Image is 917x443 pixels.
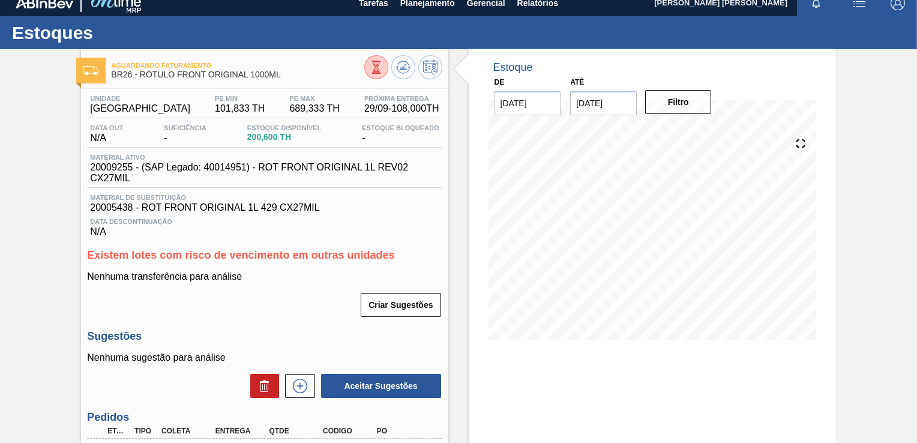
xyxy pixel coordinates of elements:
[391,55,415,79] button: Atualizar Gráfico
[215,95,265,102] span: PE MIN
[359,124,442,143] div: -
[87,411,442,424] h3: Pedidos
[111,62,364,69] span: Aguardando Faturamento
[364,95,439,102] span: Próxima Entrega
[111,70,364,79] span: BR26 - RÓTULO FRONT ORIGINAL 1000ML
[90,194,439,201] span: Material de Substituição
[212,427,271,435] div: Entrega
[90,95,190,102] span: Unidade
[315,373,442,399] div: Aceitar Sugestões
[87,213,442,237] div: N/A
[495,91,561,115] input: dd/mm/yyyy
[418,55,442,79] button: Programar Estoque
[495,78,505,86] label: De
[158,427,217,435] div: Coleta
[90,162,445,184] span: 20009255 - (SAP Legado: 40014951) - ROT FRONT ORIGINAL 1L REV02 CX27MIL
[83,66,98,75] img: Ícone
[87,249,394,261] span: Existem lotes com risco de vencimento em outras unidades
[645,90,712,114] button: Filtro
[87,352,442,363] p: Nenhuma sugestão para análise
[12,26,225,40] h1: Estoques
[493,61,533,74] div: Estoque
[87,124,126,143] div: N/A
[362,124,439,131] span: Estoque Bloqueado
[131,427,158,435] div: Tipo
[90,202,439,213] span: 20005438 - ROT FRONT ORIGINAL 1L 429 CX27MIL
[374,427,433,435] div: PO
[289,95,339,102] span: PE MAX
[161,124,209,143] div: -
[320,427,379,435] div: Código
[90,218,439,225] span: Data Descontinuação
[244,374,279,398] div: Excluir Sugestões
[247,133,321,142] span: 200,600 TH
[87,330,442,343] h3: Sugestões
[279,374,315,398] div: Nova sugestão
[364,55,388,79] button: Visão Geral dos Estoques
[570,91,637,115] input: dd/mm/yyyy
[266,427,325,435] div: Qtde
[247,124,321,131] span: Estoque Disponível
[104,427,131,435] div: Etapa
[164,124,206,131] span: Suficiência
[90,103,190,114] span: [GEOGRAPHIC_DATA]
[361,293,440,317] button: Criar Sugestões
[321,374,441,398] button: Aceitar Sugestões
[364,103,439,114] span: 29/09 - 108,000 TH
[87,271,442,282] p: Nenhuma transferência para análise
[215,103,265,114] span: 101,833 TH
[570,78,584,86] label: Até
[289,103,339,114] span: 689,333 TH
[90,124,123,131] span: Data out
[90,154,445,161] span: Material ativo
[362,292,442,318] div: Criar Sugestões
